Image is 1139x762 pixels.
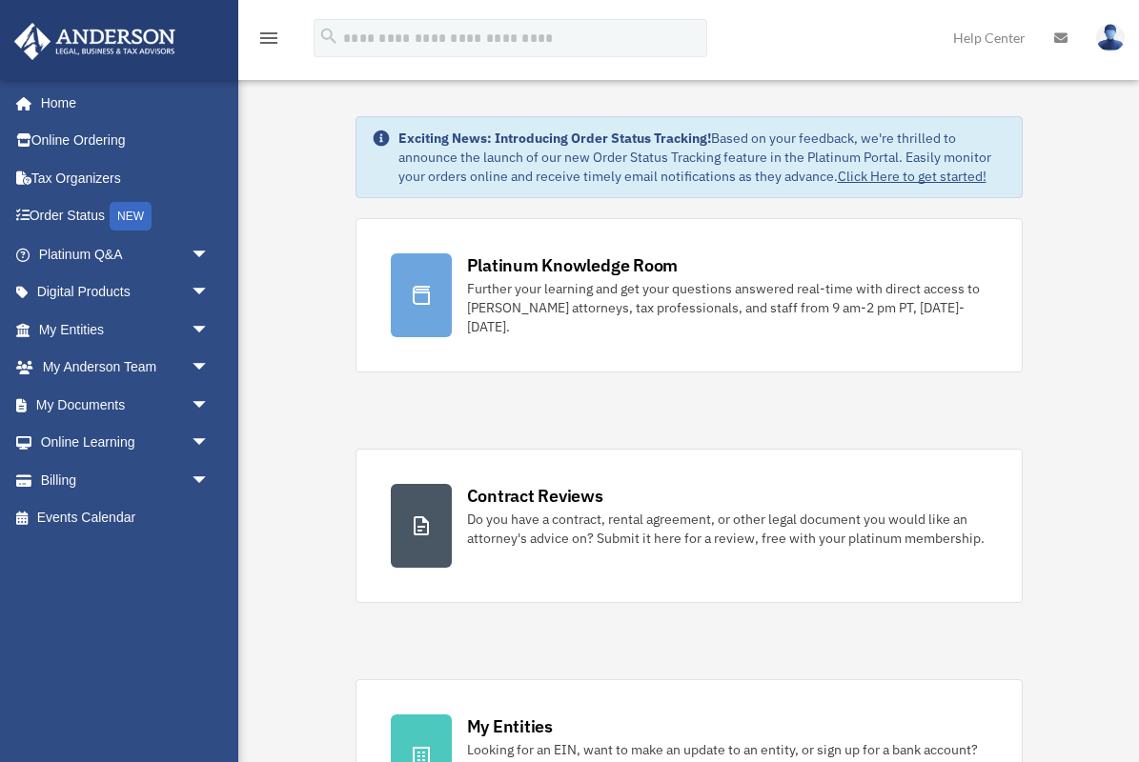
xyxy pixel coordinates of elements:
i: search [318,26,339,47]
span: arrow_drop_down [191,386,229,425]
img: User Pic [1096,24,1125,51]
a: My Documentsarrow_drop_down [13,386,238,424]
a: Home [13,84,229,122]
span: arrow_drop_down [191,424,229,463]
span: arrow_drop_down [191,273,229,312]
span: arrow_drop_down [191,311,229,350]
span: arrow_drop_down [191,235,229,274]
a: Order StatusNEW [13,197,238,236]
a: Online Learningarrow_drop_down [13,424,238,462]
div: Contract Reviews [467,484,603,508]
a: Events Calendar [13,499,238,537]
a: Online Ordering [13,122,238,160]
a: Tax Organizers [13,159,238,197]
div: Further your learning and get your questions answered real-time with direct access to [PERSON_NAM... [467,279,987,336]
a: Platinum Q&Aarrow_drop_down [13,235,238,273]
div: My Entities [467,714,553,738]
a: menu [257,33,280,50]
img: Anderson Advisors Platinum Portal [9,23,181,60]
div: Do you have a contract, rental agreement, or other legal document you would like an attorney's ad... [467,510,987,548]
strong: Exciting News: Introducing Order Status Tracking! [398,130,711,147]
i: menu [257,27,280,50]
a: Click Here to get started! [838,168,986,185]
a: My Entitiesarrow_drop_down [13,311,238,349]
a: Contract Reviews Do you have a contract, rental agreement, or other legal document you would like... [356,449,1023,603]
div: NEW [110,202,152,231]
div: Platinum Knowledge Room [467,253,679,277]
span: arrow_drop_down [191,349,229,388]
div: Based on your feedback, we're thrilled to announce the launch of our new Order Status Tracking fe... [398,129,1007,186]
a: Platinum Knowledge Room Further your learning and get your questions answered real-time with dire... [356,218,1023,372]
a: My Anderson Teamarrow_drop_down [13,349,238,387]
a: Digital Productsarrow_drop_down [13,273,238,311]
span: arrow_drop_down [191,461,229,500]
a: Billingarrow_drop_down [13,461,238,499]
